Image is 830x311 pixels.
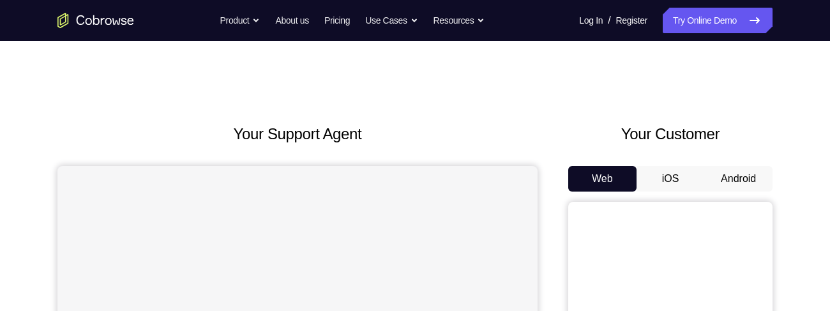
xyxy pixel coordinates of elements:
[324,8,350,33] a: Pricing
[637,166,705,192] button: iOS
[434,8,485,33] button: Resources
[608,13,610,28] span: /
[220,8,260,33] button: Product
[275,8,308,33] a: About us
[616,8,647,33] a: Register
[579,8,603,33] a: Log In
[57,13,134,28] a: Go to the home page
[704,166,773,192] button: Android
[568,123,773,146] h2: Your Customer
[57,123,538,146] h2: Your Support Agent
[663,8,773,33] a: Try Online Demo
[568,166,637,192] button: Web
[365,8,418,33] button: Use Cases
